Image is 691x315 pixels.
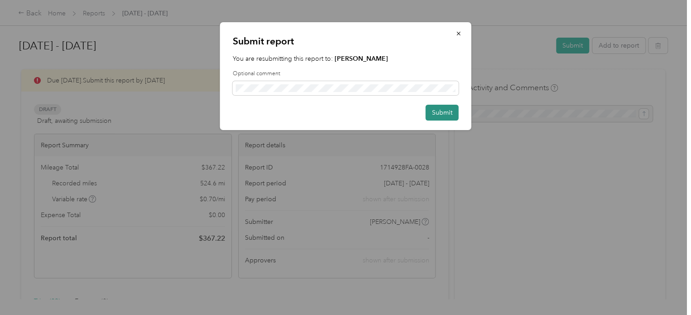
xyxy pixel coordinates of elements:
[335,55,388,63] strong: [PERSON_NAME]
[426,105,459,121] button: Submit
[233,35,459,48] p: Submit report
[233,70,459,78] label: Optional comment
[640,264,691,315] iframe: Everlance-gr Chat Button Frame
[233,54,459,63] p: You are resubmitting this report to:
